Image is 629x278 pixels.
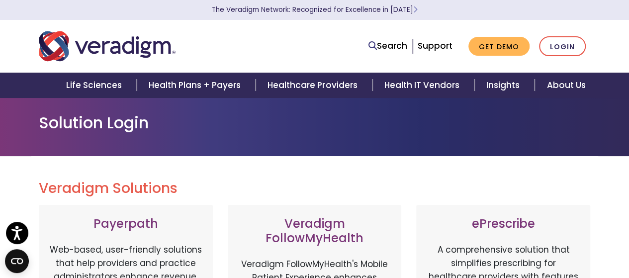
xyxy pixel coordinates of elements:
h1: Solution Login [39,113,591,132]
button: Open CMP widget [5,249,29,273]
span: Learn More [413,5,418,14]
a: Health IT Vendors [372,73,474,98]
a: Get Demo [468,37,530,56]
a: Healthcare Providers [256,73,372,98]
a: Search [368,39,407,53]
h3: ePrescribe [426,217,580,231]
a: Login [539,36,586,57]
a: Support [418,40,452,52]
img: Veradigm logo [39,30,176,63]
a: About Us [535,73,597,98]
a: Insights [474,73,535,98]
h2: Veradigm Solutions [39,180,591,197]
a: Health Plans + Payers [137,73,256,98]
h3: Veradigm FollowMyHealth [238,217,392,246]
h3: Payerpath [49,217,203,231]
a: The Veradigm Network: Recognized for Excellence in [DATE]Learn More [212,5,418,14]
a: Life Sciences [54,73,137,98]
